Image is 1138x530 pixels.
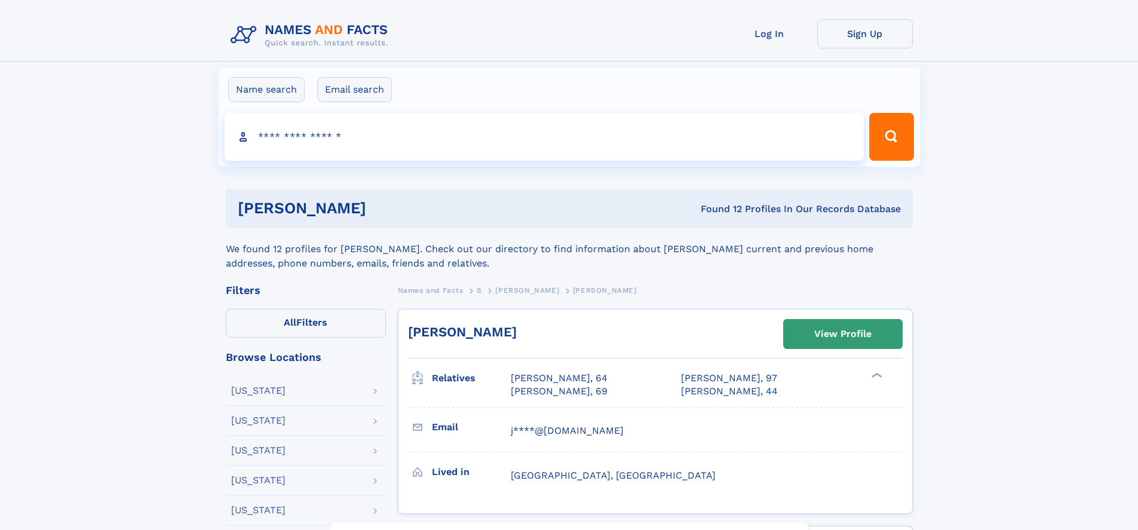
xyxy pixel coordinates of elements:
[226,19,398,51] img: Logo Names and Facts
[495,286,559,295] span: [PERSON_NAME]
[284,317,296,328] span: All
[231,446,286,455] div: [US_STATE]
[573,286,637,295] span: [PERSON_NAME]
[231,416,286,425] div: [US_STATE]
[495,283,559,298] a: [PERSON_NAME]
[226,352,386,363] div: Browse Locations
[869,372,883,379] div: ❯
[238,201,533,216] h1: [PERSON_NAME]
[226,285,386,296] div: Filters
[784,320,902,348] a: View Profile
[511,470,716,481] span: [GEOGRAPHIC_DATA], [GEOGRAPHIC_DATA]
[317,77,392,102] label: Email search
[432,417,511,437] h3: Email
[226,309,386,338] label: Filters
[231,386,286,396] div: [US_STATE]
[511,372,608,385] a: [PERSON_NAME], 64
[477,286,482,295] span: S
[722,19,817,48] a: Log In
[231,506,286,515] div: [US_STATE]
[226,228,913,271] div: We found 12 profiles for [PERSON_NAME]. Check out our directory to find information about [PERSON...
[398,283,464,298] a: Names and Facts
[225,113,864,161] input: search input
[432,368,511,388] h3: Relatives
[228,77,305,102] label: Name search
[817,19,913,48] a: Sign Up
[681,372,777,385] a: [PERSON_NAME], 97
[681,385,778,398] a: [PERSON_NAME], 44
[477,283,482,298] a: S
[869,113,913,161] button: Search Button
[408,324,517,339] a: [PERSON_NAME]
[533,203,901,216] div: Found 12 Profiles In Our Records Database
[231,476,286,485] div: [US_STATE]
[814,320,872,348] div: View Profile
[511,385,608,398] a: [PERSON_NAME], 69
[432,462,511,482] h3: Lived in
